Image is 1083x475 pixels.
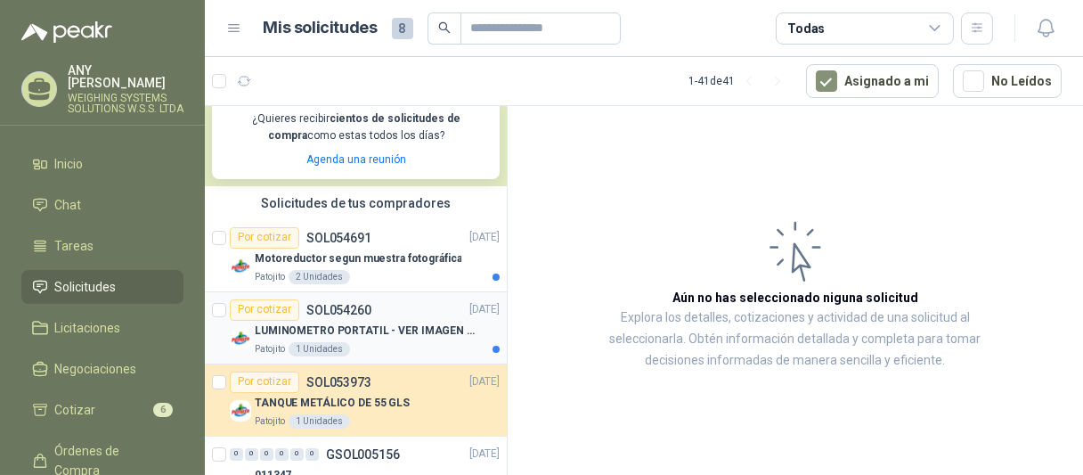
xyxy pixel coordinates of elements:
[268,112,460,142] b: cientos de solicitudes de compra
[55,318,121,338] span: Licitaciones
[326,448,400,461] p: GSOL005156
[289,342,350,356] div: 1 Unidades
[205,220,507,292] a: Por cotizarSOL054691[DATE] Company LogoMotoreductor segun muestra fotográficaPatojito2 Unidades
[21,21,112,43] img: Logo peakr
[392,18,413,39] span: 8
[305,448,319,461] div: 0
[55,359,137,379] span: Negociaciones
[306,232,371,244] p: SOL054691
[438,21,451,34] span: search
[205,186,507,220] div: Solicitudes de tus compradores
[289,270,350,284] div: 2 Unidades
[290,448,304,461] div: 0
[255,250,461,267] p: Motoreductor segun muestra fotográfica
[260,448,273,461] div: 0
[255,270,285,284] p: Patojito
[230,227,299,249] div: Por cotizar
[21,393,183,427] a: Cotizar6
[21,147,183,181] a: Inicio
[255,323,476,340] p: LUMINOMETRO PORTATIL - VER IMAGEN ADJUNTA
[21,229,183,263] a: Tareas
[205,292,507,364] a: Por cotizarSOL054260[DATE] Company LogoLUMINOMETRO PORTATIL - VER IMAGEN ADJUNTAPatojito1 Unidades
[806,64,939,98] button: Asignado a mi
[55,195,82,215] span: Chat
[255,414,285,429] p: Patojito
[55,277,117,297] span: Solicitudes
[205,364,507,437] a: Por cotizarSOL053973[DATE] Company LogoTANQUE METÁLICO DE 55 GLSPatojito1 Unidades
[306,304,371,316] p: SOL054260
[953,64,1062,98] button: No Leídos
[55,400,96,420] span: Cotizar
[255,395,410,412] p: TANQUE METÁLICO DE 55 GLS
[21,270,183,304] a: Solicitudes
[597,307,994,372] p: Explora los detalles, cotizaciones y actividad de una solicitud al seleccionarla. Obtén informaci...
[275,448,289,461] div: 0
[672,288,918,307] h3: Aún no has seleccionado niguna solicitud
[55,154,84,174] span: Inicio
[55,236,94,256] span: Tareas
[230,299,299,321] div: Por cotizar
[230,448,243,461] div: 0
[230,328,251,349] img: Company Logo
[223,111,489,144] p: ¿Quieres recibir como estas todos los días?
[688,67,792,95] div: 1 - 41 de 41
[153,403,173,417] span: 6
[21,352,183,386] a: Negociaciones
[289,414,350,429] div: 1 Unidades
[469,373,500,390] p: [DATE]
[306,376,371,389] p: SOL053973
[255,342,285,356] p: Patojito
[68,64,183,89] p: ANY [PERSON_NAME]
[469,229,500,246] p: [DATE]
[245,448,258,461] div: 0
[230,256,251,277] img: Company Logo
[230,400,251,422] img: Company Logo
[469,301,500,318] p: [DATE]
[21,188,183,222] a: Chat
[787,19,825,38] div: Todas
[230,372,299,393] div: Por cotizar
[264,15,378,41] h1: Mis solicitudes
[306,153,406,166] a: Agenda una reunión
[469,446,500,463] p: [DATE]
[21,311,183,345] a: Licitaciones
[68,93,183,114] p: WEIGHING SYSTEMS SOLUTIONS W.S.S. LTDA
